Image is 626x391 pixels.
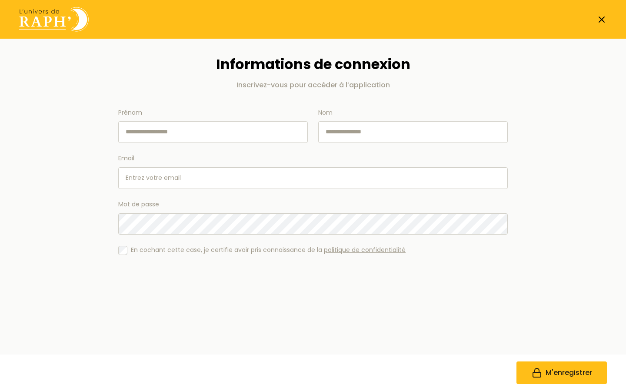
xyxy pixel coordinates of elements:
[118,108,308,143] label: Prénom
[516,361,607,384] button: M'enregistrer
[324,245,406,254] a: politique de confidentialité
[118,56,508,73] h1: Informations de connexion
[118,213,508,235] input: Mot de passe
[318,108,508,143] label: Nom
[118,80,508,90] p: Inscrivez-vous pour accéder à l’application
[118,153,508,189] label: Email
[118,246,127,255] input: En cochant cette case, je certifie avoir pris connaissance de la politique de confidentialité
[118,199,508,235] label: Mot de passe
[131,245,406,255] span: En cochant cette case, je certifie avoir pris connaissance de la
[596,14,607,25] a: Fermer la page
[118,167,508,189] input: Email
[118,121,308,143] input: Prénom
[19,7,89,32] img: Univers de Raph logo
[546,368,592,378] span: M'enregistrer
[318,121,508,143] input: Nom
